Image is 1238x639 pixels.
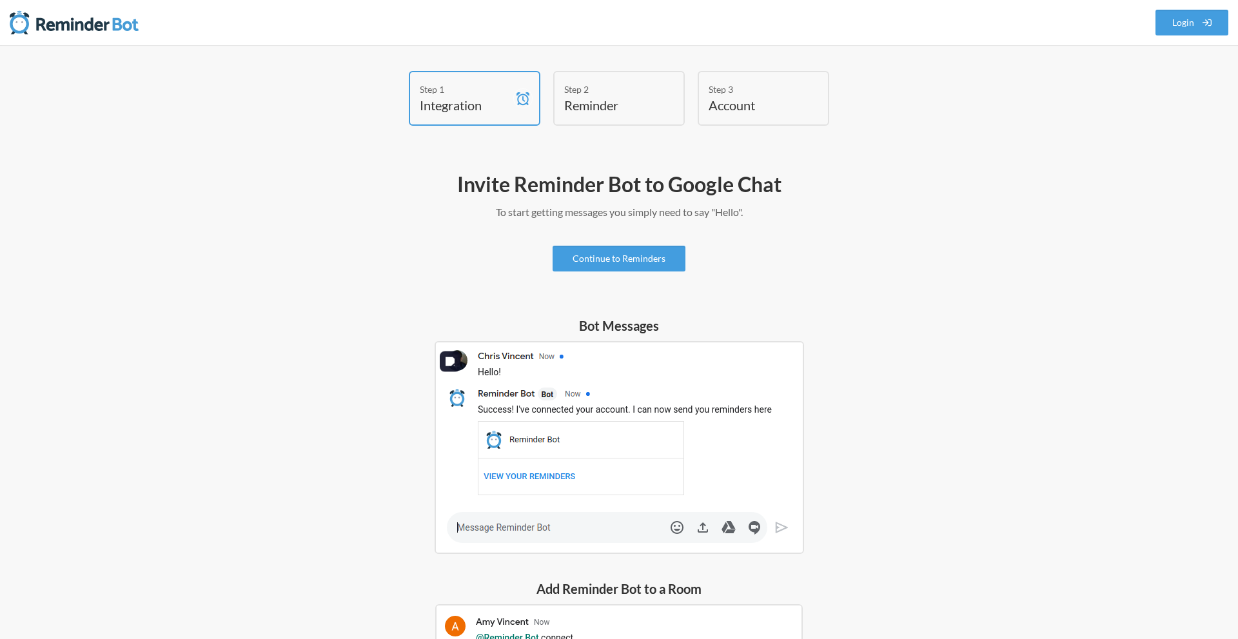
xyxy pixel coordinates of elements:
[435,317,804,335] h5: Bot Messages
[420,83,510,96] div: Step 1
[553,246,685,271] a: Continue to Reminders
[709,96,799,114] h4: Account
[564,83,654,96] div: Step 2
[245,171,993,198] h2: Invite Reminder Bot to Google Chat
[10,10,139,35] img: Reminder Bot
[1155,10,1229,35] a: Login
[245,204,993,220] p: To start getting messages you simply need to say "Hello".
[564,96,654,114] h4: Reminder
[709,83,799,96] div: Step 3
[435,580,803,598] h5: Add Reminder Bot to a Room
[420,96,510,114] h4: Integration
